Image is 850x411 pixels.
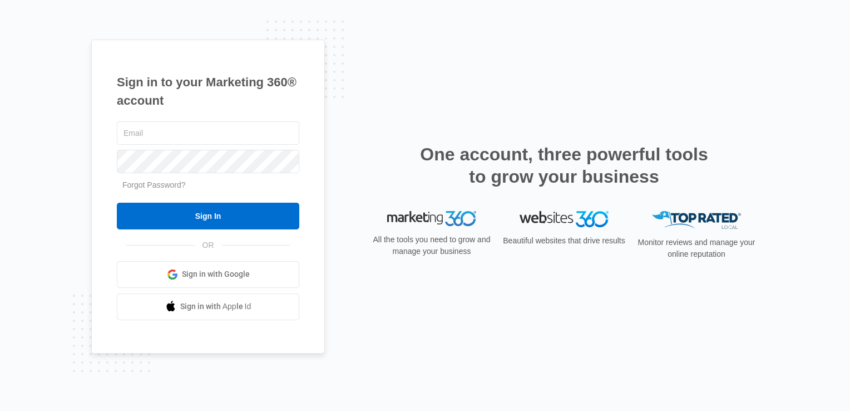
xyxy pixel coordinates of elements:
[634,237,759,260] p: Monitor reviews and manage your online reputation
[520,211,609,227] img: Websites 360
[122,180,186,189] a: Forgot Password?
[502,235,626,247] p: Beautiful websites that drive results
[369,234,494,257] p: All the tools you need to grow and manage your business
[117,261,299,288] a: Sign in with Google
[182,268,250,280] span: Sign in with Google
[652,211,741,229] img: Top Rated Local
[195,239,222,251] span: OR
[117,293,299,320] a: Sign in with Apple Id
[417,143,711,188] h2: One account, three powerful tools to grow your business
[117,73,299,110] h1: Sign in to your Marketing 360® account
[117,203,299,229] input: Sign In
[180,301,251,312] span: Sign in with Apple Id
[387,211,476,227] img: Marketing 360
[117,121,299,145] input: Email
